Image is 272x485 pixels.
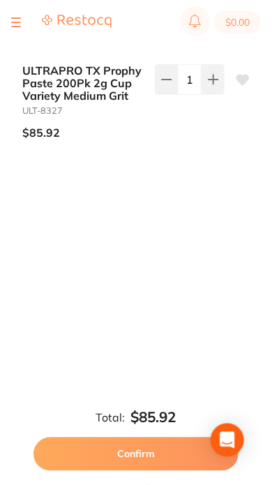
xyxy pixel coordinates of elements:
label: Total: [96,412,126,424]
button: Confirm [33,438,239,471]
b: $85.92 [131,410,176,426]
p: $85.92 [22,126,60,139]
h2: Add to order [22,28,123,47]
div: Open Intercom Messenger [211,424,244,457]
small: ULT-8327 [22,105,144,116]
a: Restocq Logo [42,14,112,31]
img: Restocq Logo [42,14,112,29]
b: ULTRAPRO TX Prophy Paste 200Pk 2g Cup Variety Medium Grit [22,64,144,103]
button: $0.00 [214,11,261,33]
